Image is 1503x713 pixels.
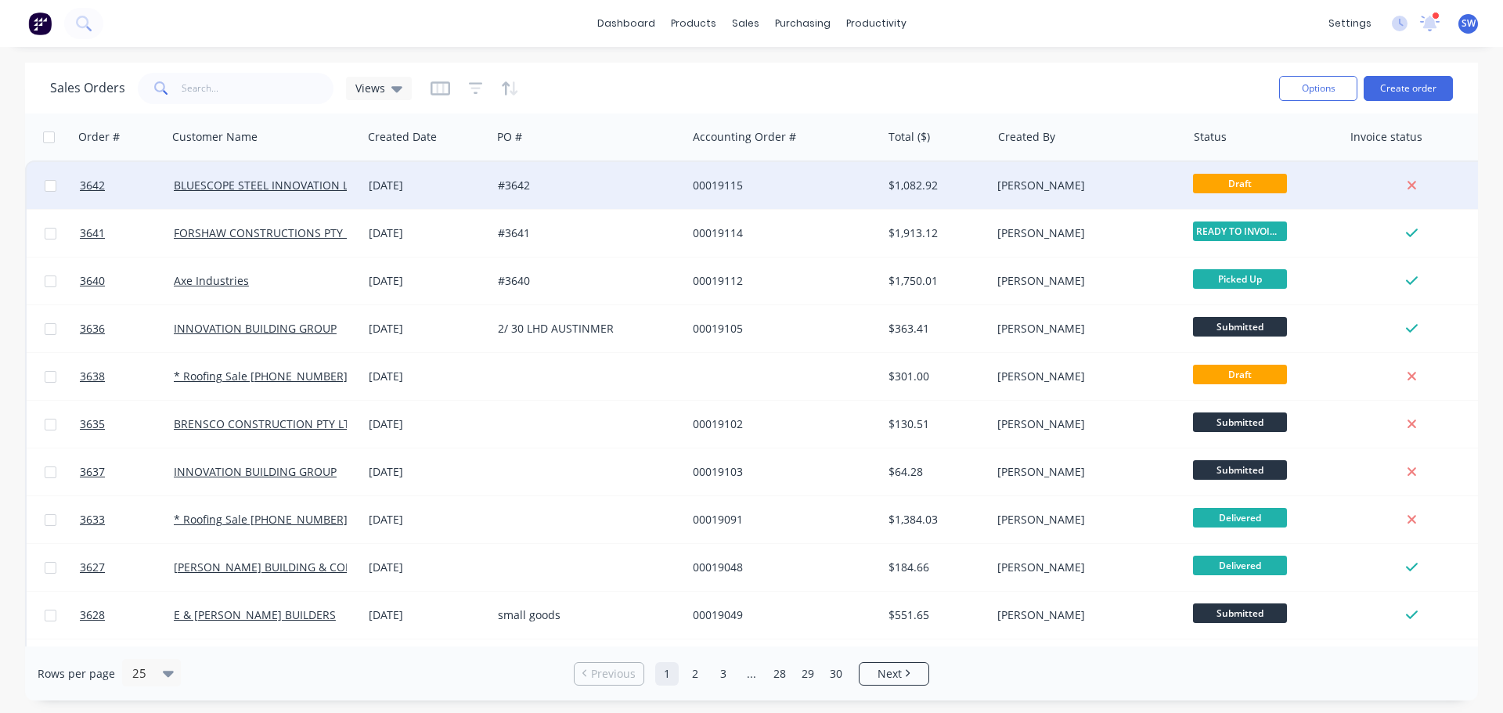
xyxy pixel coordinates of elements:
div: [PERSON_NAME] [997,273,1171,289]
div: Customer Name [172,129,258,145]
div: [PERSON_NAME] [997,321,1171,337]
a: INNOVATION BUILDING GROUP [174,464,337,479]
a: Next page [860,666,928,682]
a: 3636 [80,305,174,352]
span: Previous [591,666,636,682]
div: $551.65 [888,607,980,623]
div: 00019105 [693,321,867,337]
span: Submitted [1193,317,1287,337]
a: 3637 [80,448,174,495]
button: Options [1279,76,1357,101]
div: 2/ 30 LHD AUSTINMER [498,321,672,337]
div: $1,082.92 [888,178,980,193]
div: $184.66 [888,560,980,575]
div: 00019114 [693,225,867,241]
span: Delivered [1193,508,1287,528]
div: $64.28 [888,464,980,480]
div: 00019115 [693,178,867,193]
span: Submitted [1193,603,1287,623]
a: 3640 [80,257,174,304]
a: FORSHAW CONSTRUCTIONS PTY LTD [174,225,366,240]
div: [DATE] [369,512,485,528]
div: Created Date [368,129,437,145]
div: [DATE] [369,464,485,480]
span: Views [355,80,385,96]
div: Status [1194,129,1227,145]
a: Page 1 is your current page [655,662,679,686]
a: Jump forward [740,662,763,686]
span: 3636 [80,321,105,337]
a: BRENSCO CONSTRUCTION PTY LTD [174,416,358,431]
a: BLUESCOPE STEEL INNOVATION LABS [174,178,369,193]
div: [DATE] [369,560,485,575]
div: $1,384.03 [888,512,980,528]
a: E & [PERSON_NAME] BUILDERS [174,607,336,622]
div: 00019048 [693,560,867,575]
a: 3633 [80,496,174,543]
div: [PERSON_NAME] [997,178,1171,193]
div: $301.00 [888,369,980,384]
div: sales [724,12,767,35]
div: Total ($) [888,129,930,145]
a: Page 2 [683,662,707,686]
a: Axe Industries [174,273,249,288]
span: 3638 [80,369,105,384]
a: * Roofing Sale [PHONE_NUMBER] [174,369,348,384]
div: purchasing [767,12,838,35]
span: Draft [1193,174,1287,193]
a: [PERSON_NAME] BUILDING & CONSTRUCTION P/L [174,560,434,574]
a: Page 28 [768,662,791,686]
span: 3640 [80,273,105,289]
div: Accounting Order # [693,129,796,145]
a: 3641 [80,210,174,257]
span: Picked Up [1193,269,1287,289]
span: Submitted [1193,412,1287,432]
div: #3641 [498,225,672,241]
div: [PERSON_NAME] [997,560,1171,575]
div: [DATE] [369,178,485,193]
div: 00019112 [693,273,867,289]
a: Previous page [575,666,643,682]
a: INNOVATION BUILDING GROUP [174,321,337,336]
img: Factory [28,12,52,35]
div: 00019049 [693,607,867,623]
span: 3637 [80,464,105,480]
div: productivity [838,12,914,35]
a: Page 29 [796,662,820,686]
a: dashboard [589,12,663,35]
a: 3627 [80,544,174,591]
div: 00019091 [693,512,867,528]
button: Create order [1364,76,1453,101]
span: 3642 [80,178,105,193]
div: [PERSON_NAME] [997,225,1171,241]
div: settings [1321,12,1379,35]
div: Invoice status [1350,129,1422,145]
input: Search... [182,73,334,104]
div: products [663,12,724,35]
span: Rows per page [38,666,115,682]
span: 3633 [80,512,105,528]
div: small goods [498,607,672,623]
a: Page 3 [712,662,735,686]
div: $1,750.01 [888,273,980,289]
a: 3628 [80,592,174,639]
a: 3631 [80,639,174,686]
span: Draft [1193,365,1287,384]
div: [DATE] [369,321,485,337]
h1: Sales Orders [50,81,125,95]
span: Submitted [1193,460,1287,480]
div: #3642 [498,178,672,193]
div: $1,913.12 [888,225,980,241]
div: [PERSON_NAME] [997,416,1171,432]
span: 3627 [80,560,105,575]
span: Next [878,666,902,682]
a: 3638 [80,353,174,400]
div: Order # [78,129,120,145]
span: READY TO INVOIC... [1193,221,1287,241]
div: 00019103 [693,464,867,480]
div: [PERSON_NAME] [997,512,1171,528]
div: [DATE] [369,225,485,241]
div: Created By [998,129,1055,145]
ul: Pagination [568,662,935,686]
span: SW [1462,16,1476,31]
